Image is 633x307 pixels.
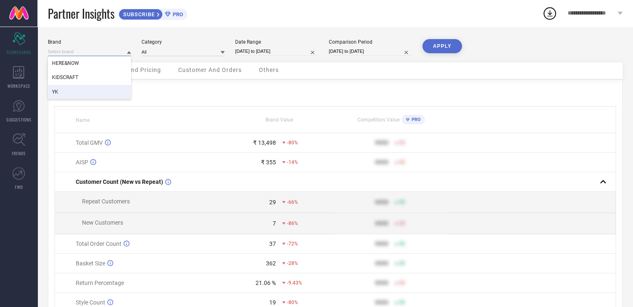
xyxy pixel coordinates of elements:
[287,300,298,305] span: -80%
[375,240,388,247] div: 9999
[357,117,400,123] span: Competitors Value
[287,241,298,247] span: -72%
[7,49,31,55] span: SCORECARDS
[7,83,30,89] span: WORKSPACE
[375,220,388,227] div: 9999
[542,6,557,21] div: Open download list
[375,159,388,166] div: 9999
[259,67,279,73] span: Others
[399,241,405,247] span: 50
[76,260,105,267] span: Basket Size
[141,39,225,45] div: Category
[82,219,123,226] span: New Customers
[55,86,616,96] div: Metrics
[269,299,276,306] div: 19
[256,280,276,286] div: 21.06 %
[269,199,276,205] div: 29
[287,280,302,286] span: -9.43%
[253,139,276,146] div: ₹ 13,498
[76,117,89,123] span: Name
[269,240,276,247] div: 37
[375,139,388,146] div: 9999
[48,5,114,22] span: Partner Insights
[171,11,183,17] span: PRO
[399,159,405,165] span: 50
[6,116,32,123] span: SUGGESTIONS
[287,199,298,205] span: -66%
[399,300,405,305] span: 50
[399,140,405,146] span: 50
[119,11,157,17] span: SUBSCRIBE
[235,47,318,56] input: Select date range
[287,140,298,146] span: -80%
[273,220,276,227] div: 7
[76,139,103,146] span: Total GMV
[76,299,105,306] span: Style Count
[329,47,412,56] input: Select comparison period
[119,7,187,20] a: SUBSCRIBEPRO
[287,260,298,266] span: -28%
[76,178,163,185] span: Customer Count (New vs Repeat)
[266,260,276,267] div: 362
[261,159,276,166] div: ₹ 355
[52,89,58,95] span: YK
[48,70,131,84] div: KIDSCRAFT
[422,39,462,53] button: APPLY
[399,260,405,266] span: 50
[52,74,78,80] span: KIDSCRAFT
[76,159,88,166] span: AISP
[399,280,405,286] span: 50
[76,240,122,247] span: Total Order Count
[82,198,130,205] span: Repeat Customers
[48,56,131,70] div: HERE&NOW
[178,67,242,73] span: Customer And Orders
[235,39,318,45] div: Date Range
[410,117,421,122] span: PRO
[287,159,298,165] span: -14%
[48,85,131,99] div: YK
[375,280,388,286] div: 9999
[48,39,131,45] div: Brand
[375,260,388,267] div: 9999
[329,39,412,45] div: Comparison Period
[52,60,79,66] span: HERE&NOW
[266,117,293,123] span: Brand Value
[375,299,388,306] div: 9999
[76,280,124,286] span: Return Percentage
[48,47,131,56] input: Select brand
[375,199,388,205] div: 9999
[12,150,26,156] span: TRENDS
[287,220,298,226] span: -86%
[399,199,405,205] span: 50
[15,184,23,190] span: FWD
[399,220,405,226] span: 50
